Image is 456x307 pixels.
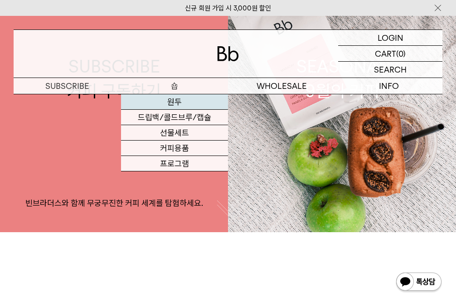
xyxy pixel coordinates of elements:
[121,78,228,94] a: 숍
[395,272,442,293] img: 카카오톡 채널 1:1 채팅 버튼
[121,125,228,141] a: 선물세트
[121,141,228,156] a: 커피용품
[375,46,396,61] p: CART
[121,110,228,125] a: 드립백/콜드브루/캡슐
[185,4,271,12] a: 신규 회원 가입 시 3,000원 할인
[217,46,239,61] img: 로고
[121,94,228,110] a: 원두
[14,78,121,94] a: SUBSCRIBE
[121,156,228,171] a: 프로그램
[338,30,442,46] a: LOGIN
[378,30,403,45] p: LOGIN
[338,46,442,62] a: CART (0)
[228,78,335,94] p: WHOLESALE
[335,78,443,94] p: INFO
[374,62,407,78] p: SEARCH
[396,46,406,61] p: (0)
